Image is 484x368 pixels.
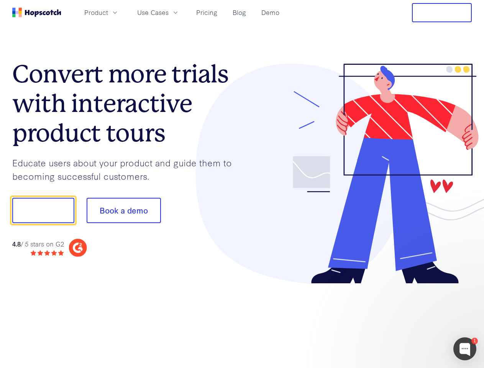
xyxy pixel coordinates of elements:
a: Home [12,8,61,17]
div: / 5 stars on G2 [12,239,64,249]
a: Blog [230,6,249,19]
a: Pricing [193,6,220,19]
a: Demo [258,6,282,19]
span: Product [84,8,108,17]
button: Product [80,6,123,19]
h1: Convert more trials with interactive product tours [12,59,242,148]
button: Show me! [12,198,74,223]
strong: 4.8 [12,239,21,248]
span: Use Cases [137,8,169,17]
div: 1 [471,338,478,344]
button: Book a demo [87,198,161,223]
button: Free Trial [412,3,472,22]
p: Educate users about your product and guide them to becoming successful customers. [12,156,242,182]
button: Use Cases [133,6,184,19]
